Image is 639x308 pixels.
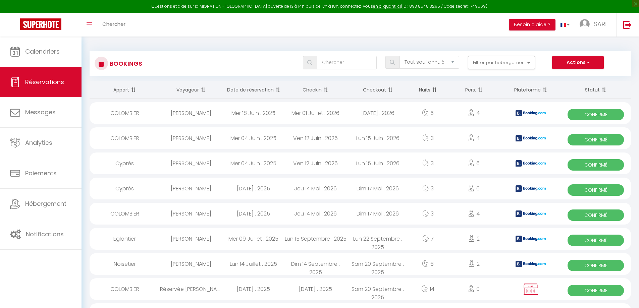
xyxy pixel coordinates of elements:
img: ... [580,19,590,29]
span: Messages [25,108,56,116]
a: Chercher [97,13,130,37]
span: Notifications [26,230,64,238]
span: Analytics [25,138,52,147]
img: Super Booking [20,18,61,30]
th: Sort by people [447,81,501,99]
span: Chercher [102,20,125,27]
iframe: LiveChat chat widget [611,280,639,308]
img: logout [623,20,632,29]
h3: Bookings [108,56,142,71]
a: en cliquant ici [373,3,401,9]
span: Paiements [25,169,57,177]
span: SARL [594,20,608,28]
input: Chercher [317,56,377,69]
span: Hébergement [25,199,66,208]
th: Sort by guest [160,81,222,99]
th: Sort by nights [409,81,447,99]
th: Sort by checkin [284,81,347,99]
button: Actions [552,56,604,69]
th: Sort by rentals [90,81,160,99]
span: Réservations [25,78,64,86]
th: Sort by channel [501,81,561,99]
button: Filtrer par hébergement [468,56,535,69]
th: Sort by booking date [222,81,284,99]
a: ... SARL [575,13,616,37]
span: Calendriers [25,47,60,56]
th: Sort by status [561,81,631,99]
button: Besoin d'aide ? [509,19,555,30]
th: Sort by checkout [347,81,409,99]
